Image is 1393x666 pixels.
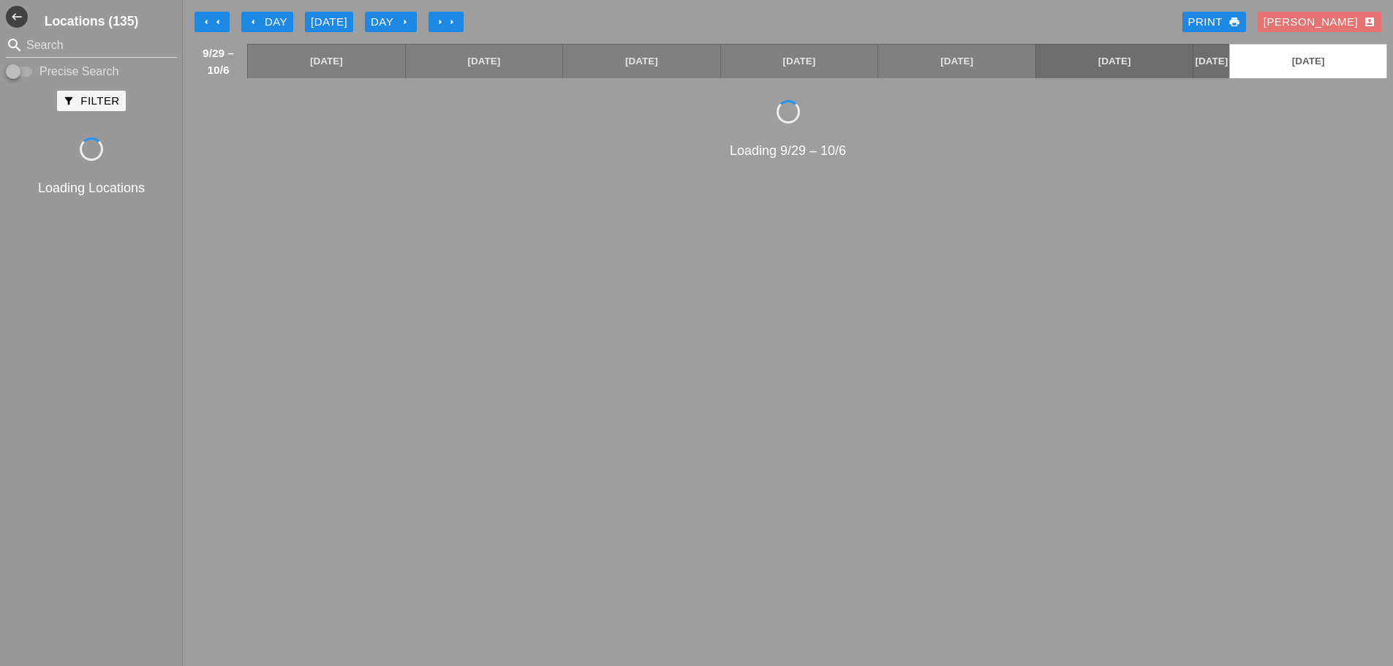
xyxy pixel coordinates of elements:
button: Shrink Sidebar [6,6,28,28]
div: Print [1188,14,1240,31]
i: search [6,37,23,54]
a: [DATE] [1036,45,1193,78]
div: Day [371,14,411,31]
button: Day [365,12,417,32]
button: [PERSON_NAME] [1258,12,1381,32]
input: Search [26,34,156,57]
a: [DATE] [563,45,720,78]
div: Enable Precise search to match search terms exactly. [6,63,177,80]
i: arrow_right [399,16,411,28]
div: Filter [63,93,119,110]
button: [DATE] [305,12,353,32]
i: arrow_right [446,16,458,28]
a: [DATE] [406,45,563,78]
a: [DATE] [1230,45,1386,78]
button: Move Back 1 Week [195,12,230,32]
i: filter_alt [63,95,75,107]
i: account_box [1364,16,1375,28]
div: Day [247,14,287,31]
div: [DATE] [311,14,347,31]
i: print [1228,16,1240,28]
i: arrow_right [434,16,446,28]
button: Move Ahead 1 Week [429,12,464,32]
div: [PERSON_NAME] [1264,14,1375,31]
i: arrow_left [200,16,212,28]
button: Day [241,12,293,32]
i: arrow_left [212,16,224,28]
a: Print [1182,12,1246,32]
button: Filter [57,91,125,111]
div: Loading Locations [3,178,180,198]
a: [DATE] [1193,45,1229,78]
div: Loading 9/29 – 10/6 [189,141,1387,161]
a: [DATE] [248,45,405,78]
i: arrow_left [247,16,259,28]
label: Precise Search [39,64,119,79]
span: 9/29 – 10/6 [197,45,240,78]
i: west [6,6,28,28]
a: [DATE] [878,45,1035,78]
a: [DATE] [721,45,878,78]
